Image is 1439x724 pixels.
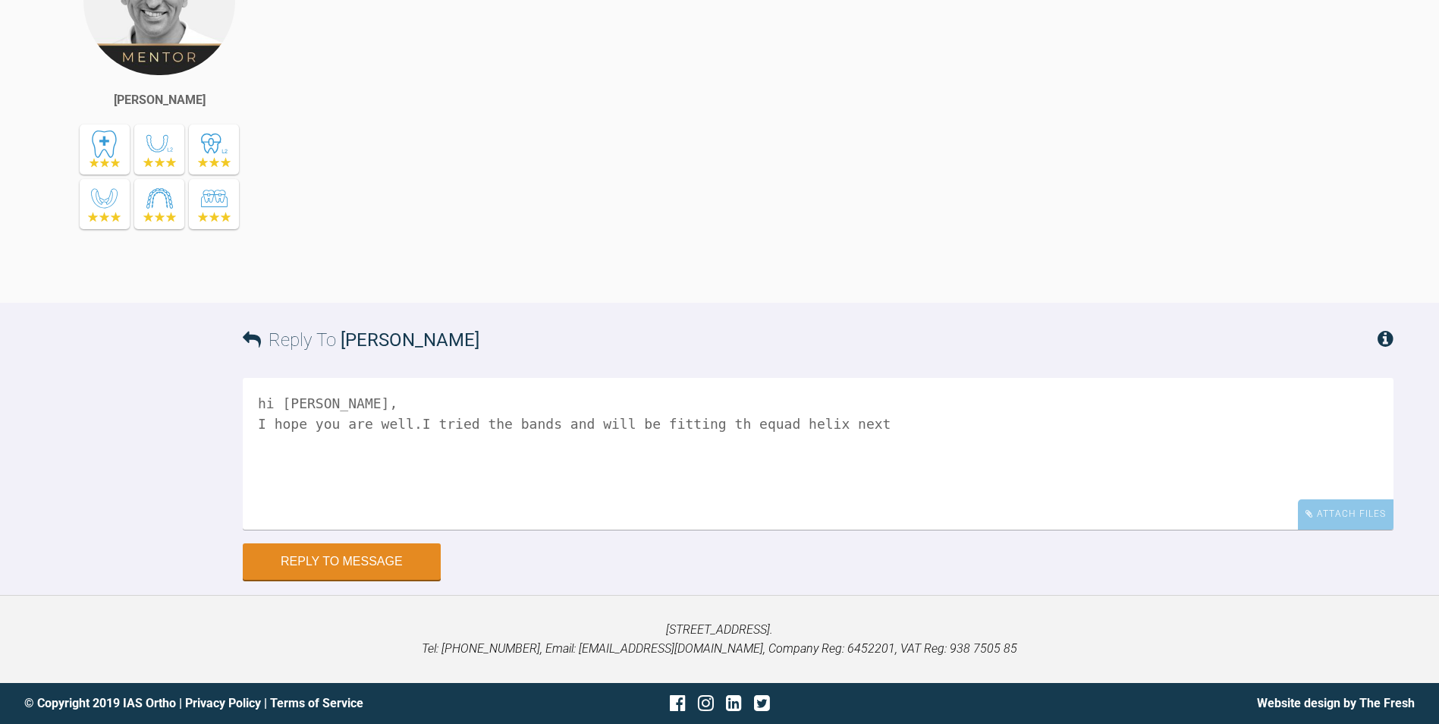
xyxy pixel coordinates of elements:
[243,378,1393,530] textarea: hi [PERSON_NAME], I hope you are well.I tried the bands and will be fitting th equad helix next
[24,694,488,713] div: © Copyright 2019 IAS Ortho | |
[1257,696,1415,710] a: Website design by The Fresh
[270,696,363,710] a: Terms of Service
[243,326,479,354] h3: Reply To
[1298,499,1393,529] div: Attach Files
[24,620,1415,659] p: [STREET_ADDRESS]. Tel: [PHONE_NUMBER], Email: [EMAIL_ADDRESS][DOMAIN_NAME], Company Reg: 6452201,...
[114,90,206,110] div: [PERSON_NAME]
[243,543,441,580] button: Reply to Message
[185,696,261,710] a: Privacy Policy
[341,329,479,351] span: [PERSON_NAME]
